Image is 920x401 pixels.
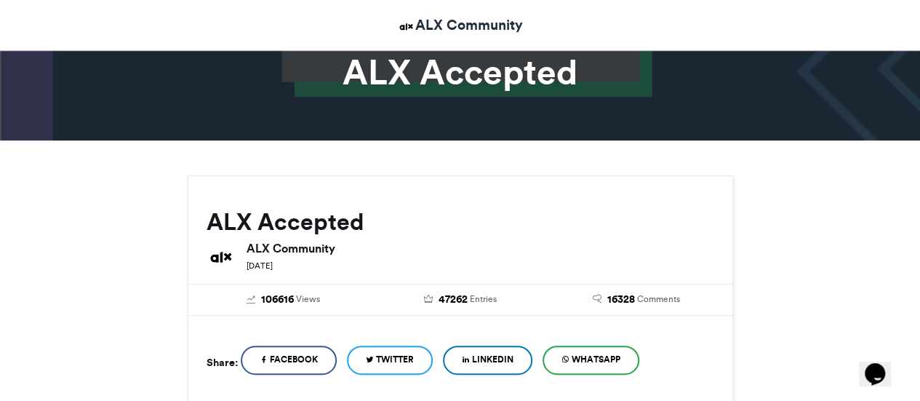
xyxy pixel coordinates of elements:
a: WhatsApp [543,346,639,375]
span: 16328 [607,292,635,308]
h2: ALX Accepted [207,209,714,235]
span: 47262 [438,292,467,308]
img: ALX Community [207,242,236,271]
span: Comments [637,293,680,306]
a: 47262 Entries [383,292,537,308]
a: Twitter [347,346,433,375]
span: Views [296,293,320,306]
a: Facebook [241,346,337,375]
span: 106616 [261,292,294,308]
span: Twitter [376,353,414,366]
small: [DATE] [247,261,273,271]
span: Entries [469,293,496,306]
a: LinkedIn [443,346,532,375]
span: Facebook [270,353,318,366]
a: 16328 Comments [559,292,714,308]
span: LinkedIn [472,353,513,366]
a: ALX Community [397,15,523,36]
img: ALX Community [397,17,415,36]
h6: ALX Community [247,242,714,254]
a: 106616 Views [207,292,361,308]
span: WhatsApp [572,353,620,366]
h5: Share: [207,353,238,372]
h1: ALX Accepted [57,55,864,90]
iframe: chat widget [859,343,905,386]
